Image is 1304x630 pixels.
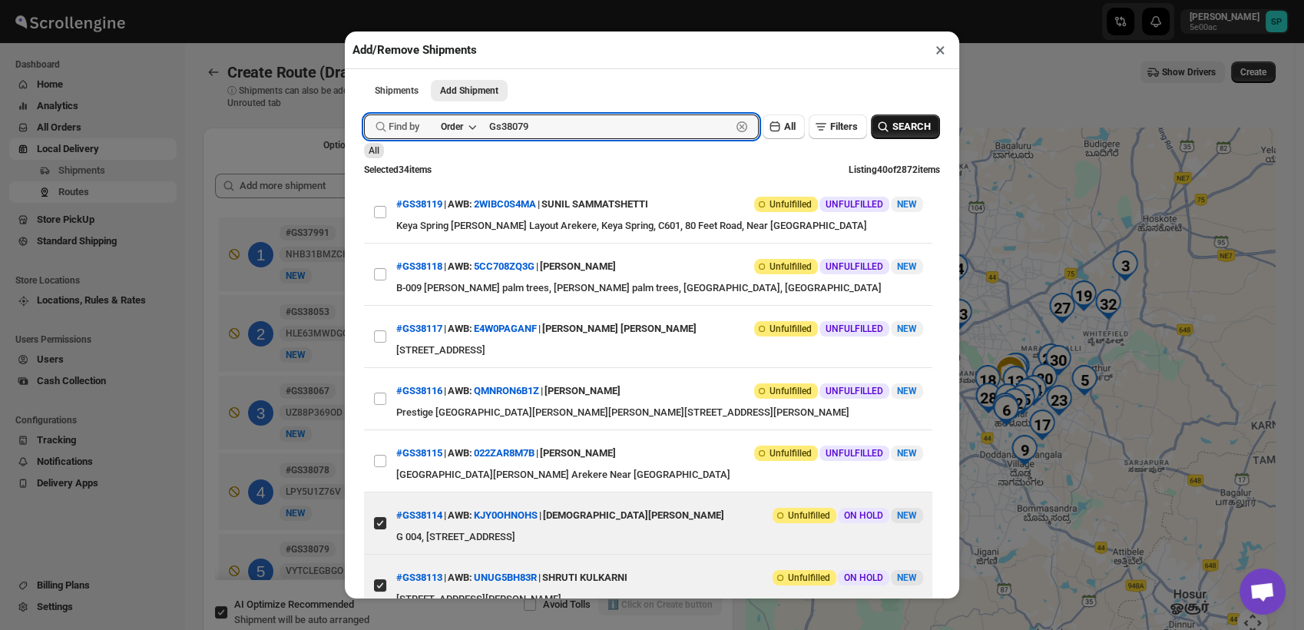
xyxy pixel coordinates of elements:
[440,85,498,97] span: Add Shipment
[396,191,648,218] div: | |
[897,261,917,272] span: NEW
[897,386,917,396] span: NEW
[448,197,472,212] span: AWB:
[540,439,616,467] div: [PERSON_NAME]
[769,323,812,335] span: Unfulfilled
[784,121,796,132] span: All
[474,509,538,521] button: KJY0OHNOHS
[474,447,535,459] button: 022ZAR8M7B
[769,198,812,211] span: Unfulfilled
[396,280,923,296] div: B-009 [PERSON_NAME] palm trees, [PERSON_NAME] palm trees, [GEOGRAPHIC_DATA], [GEOGRAPHIC_DATA]
[897,448,917,459] span: NEW
[364,164,432,175] span: Selected 34 items
[396,377,621,405] div: | |
[375,85,419,97] span: Shipments
[441,121,463,133] div: Order
[897,199,917,210] span: NEW
[448,446,472,461] span: AWB:
[396,447,442,459] button: #GS38115
[734,119,750,134] button: Clear
[826,323,883,335] span: UNFULFILLED
[543,502,724,529] div: [DEMOGRAPHIC_DATA][PERSON_NAME]
[892,119,931,134] span: SEARCH
[540,253,616,280] div: [PERSON_NAME]
[352,42,477,58] h2: Add/Remove Shipments
[849,164,940,175] span: Listing 40 of 2872 items
[474,260,535,272] button: 5CC708ZQ3G
[897,510,917,521] span: NEW
[396,385,442,396] button: #GS38116
[826,198,883,211] span: UNFULFILLED
[489,114,731,139] input: Enter value here
[369,145,379,156] span: All
[541,191,648,218] div: SUNIL SAMMATSHETTI
[844,509,883,522] span: ON HOLD
[389,119,419,134] span: Find by
[448,508,472,523] span: AWB:
[788,572,830,584] span: Unfulfilled
[396,509,442,521] button: #GS38114
[396,439,616,467] div: | |
[396,343,923,358] div: [STREET_ADDRESS]
[396,253,616,280] div: | |
[542,564,627,592] div: SHRUTI KULKARNI
[929,39,952,61] button: ×
[432,116,485,138] button: Order
[396,405,923,420] div: Prestige [GEOGRAPHIC_DATA][PERSON_NAME][PERSON_NAME][STREET_ADDRESS][PERSON_NAME]
[448,259,472,274] span: AWB:
[396,323,442,334] button: #GS38117
[830,121,858,132] span: Filters
[448,383,472,399] span: AWB:
[474,198,536,210] button: 2WIBC0S4MA
[396,592,923,607] div: [STREET_ADDRESS][PERSON_NAME]
[474,385,539,396] button: QMNRON6B1Z
[396,564,627,592] div: | |
[448,321,472,337] span: AWB:
[897,572,917,583] span: NEW
[396,529,923,545] div: G 004, [STREET_ADDRESS]
[844,572,883,584] span: ON HOLD
[826,260,883,273] span: UNFULFILLED
[396,315,697,343] div: | |
[871,114,940,139] button: SEARCH
[809,114,867,139] button: Filters
[396,502,724,529] div: | |
[396,218,923,234] div: Keya Spring [PERSON_NAME] Layout Arekere, Keya Spring, C601, 80 Feet Road, Near [GEOGRAPHIC_DATA]
[542,315,697,343] div: [PERSON_NAME] [PERSON_NAME]
[769,447,812,459] span: Unfulfilled
[897,323,917,334] span: NEW
[396,198,442,210] button: #GS38119
[396,572,442,583] button: #GS38113
[203,161,733,585] div: Selected Shipments
[474,323,537,334] button: E4W0PAGANF
[788,509,830,522] span: Unfulfilled
[769,260,812,273] span: Unfulfilled
[1239,569,1286,615] div: Open chat
[763,114,805,139] button: All
[826,447,883,459] span: UNFULFILLED
[474,572,537,583] button: UNUG5BH83R
[396,260,442,272] button: #GS38118
[826,385,883,397] span: UNFULFILLED
[769,385,812,397] span: Unfulfilled
[448,570,472,585] span: AWB:
[396,467,923,482] div: [GEOGRAPHIC_DATA][PERSON_NAME] Arekere Near [GEOGRAPHIC_DATA]
[544,377,621,405] div: [PERSON_NAME]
